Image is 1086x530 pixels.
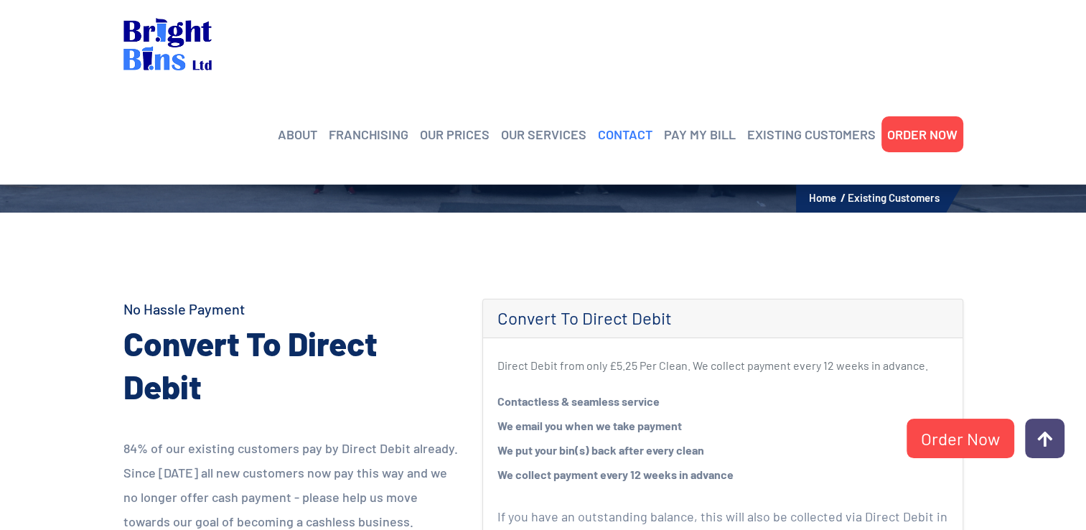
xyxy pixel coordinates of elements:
[497,308,948,329] h4: Convert To Direct Debit
[887,124,958,145] a: ORDER NOW
[123,322,461,408] h2: Convert To Direct Debit
[809,191,836,204] a: Home
[848,188,940,207] li: Existing Customers
[747,124,876,145] a: EXISTING CUSTOMERS
[420,124,490,145] a: OUR PRICES
[497,414,948,438] li: We email you when we take payment
[497,389,948,414] li: Contactless & seamless service
[278,124,317,145] a: ABOUT
[497,462,948,487] li: We collect payment every 12 weeks in advance
[329,124,408,145] a: FRANCHISING
[497,358,928,372] small: Direct Debit from only £5.25 Per Clean. We collect payment every 12 weeks in advance.
[501,124,586,145] a: OUR SERVICES
[907,419,1014,458] a: Order Now
[598,124,652,145] a: CONTACT
[123,299,461,319] h4: No Hassle Payment
[664,124,736,145] a: PAY MY BILL
[497,438,948,462] li: We put your bin(s) back after every clean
